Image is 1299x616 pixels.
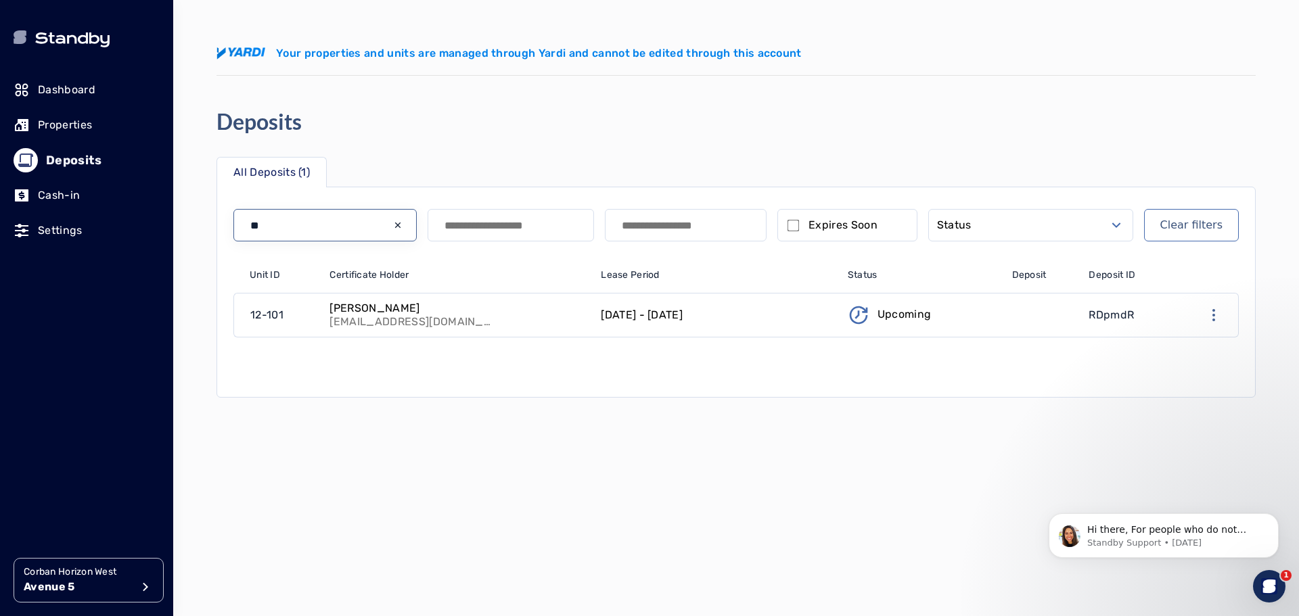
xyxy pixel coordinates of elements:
label: Status [937,217,972,233]
a: Dashboard [14,75,160,105]
span: Certificate Holder [329,268,409,282]
label: Expires Soon [808,217,878,233]
p: Settings [38,222,83,239]
span: Lease Period [601,268,659,282]
span: Deposit [1012,268,1047,282]
div: input icon [392,220,403,231]
span: Deposit ID [1089,268,1135,282]
p: Cash-in [38,187,80,204]
p: All Deposits (1) [233,164,310,181]
a: Cash-in [14,181,160,210]
p: [PERSON_NAME] [329,302,492,315]
span: Status [848,268,878,282]
button: Clear filters [1144,209,1239,241]
h4: Deposits [216,108,302,135]
p: Dashboard [38,82,95,98]
p: Deposits [46,151,101,170]
p: Upcoming [878,306,932,323]
p: RDpmdR [1089,307,1134,323]
p: [EMAIL_ADDRESS][DOMAIN_NAME] [329,315,492,329]
a: 12-101 [234,293,321,337]
p: Your properties and units are managed through Yardi and cannot be edited through this account [276,45,802,62]
button: Corban Horizon WestAvenue 5 [14,558,164,602]
iframe: Intercom live chat [1253,570,1285,602]
span: 1 [1281,570,1292,581]
p: 12-101 [250,307,283,323]
a: Properties [14,110,160,140]
a: Upcoming [840,293,1004,337]
a: Settings [14,216,160,245]
a: [DATE] - [DATE] [593,293,839,337]
p: Corban Horizon West [24,565,132,579]
p: Avenue 5 [24,579,132,595]
img: yardi [216,47,265,60]
span: Unit ID [250,268,280,282]
p: Properties [38,117,92,133]
button: Select open [928,209,1133,241]
iframe: Intercom notifications message [1028,485,1299,579]
a: RDpmdR [1080,293,1176,337]
a: [PERSON_NAME][EMAIL_ADDRESS][DOMAIN_NAME] [321,293,593,337]
p: [DATE] - [DATE] [601,307,683,323]
a: Deposits [14,145,160,175]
